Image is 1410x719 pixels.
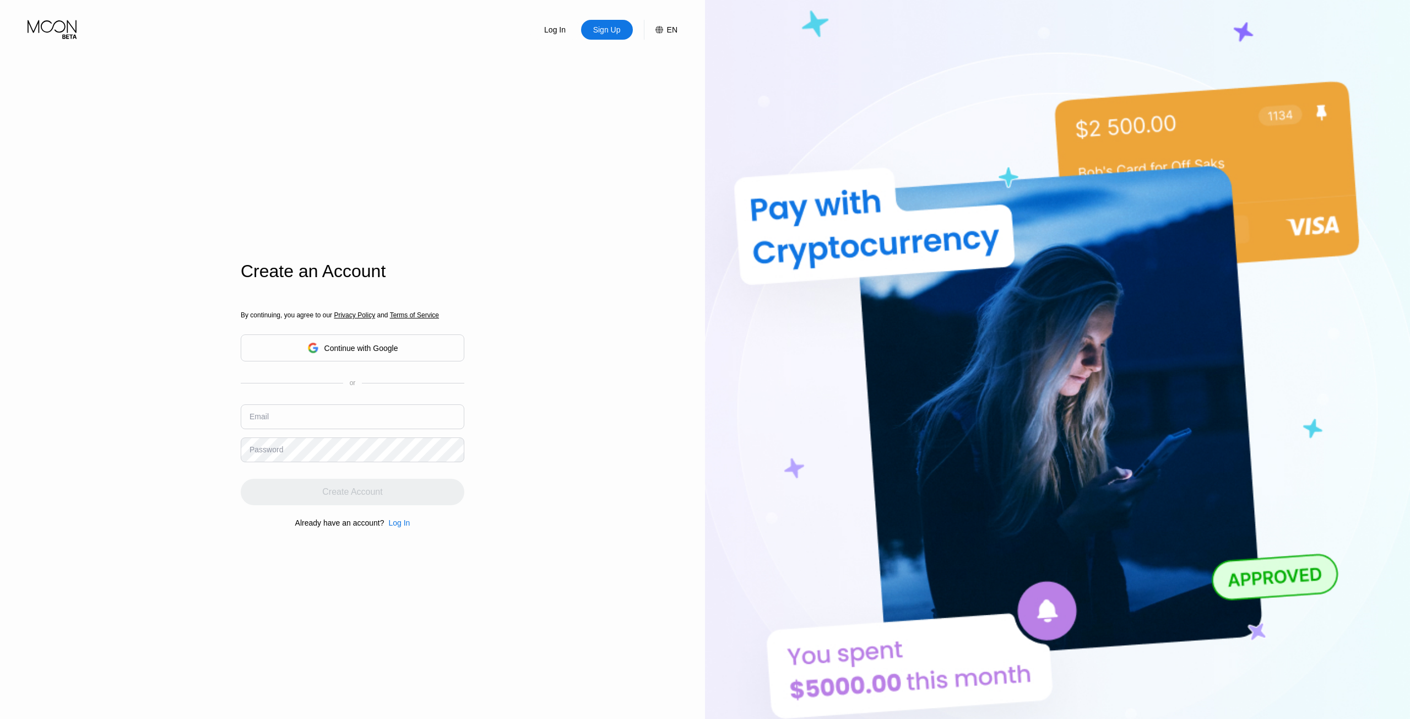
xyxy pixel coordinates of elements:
div: Log In [388,518,410,527]
span: Privacy Policy [334,311,375,319]
div: Continue with Google [324,344,398,353]
div: Email [250,412,269,421]
div: Continue with Google [241,334,464,361]
div: or [350,379,356,387]
div: Log In [543,24,567,35]
div: EN [644,20,677,40]
span: Terms of Service [390,311,439,319]
div: Already have an account? [295,518,384,527]
div: Log In [529,20,581,40]
div: Sign Up [592,24,622,35]
div: Log In [384,518,410,527]
div: Password [250,445,283,454]
div: Create an Account [241,261,464,282]
div: EN [667,25,677,34]
div: Sign Up [581,20,633,40]
span: and [375,311,390,319]
div: By continuing, you agree to our [241,311,464,319]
